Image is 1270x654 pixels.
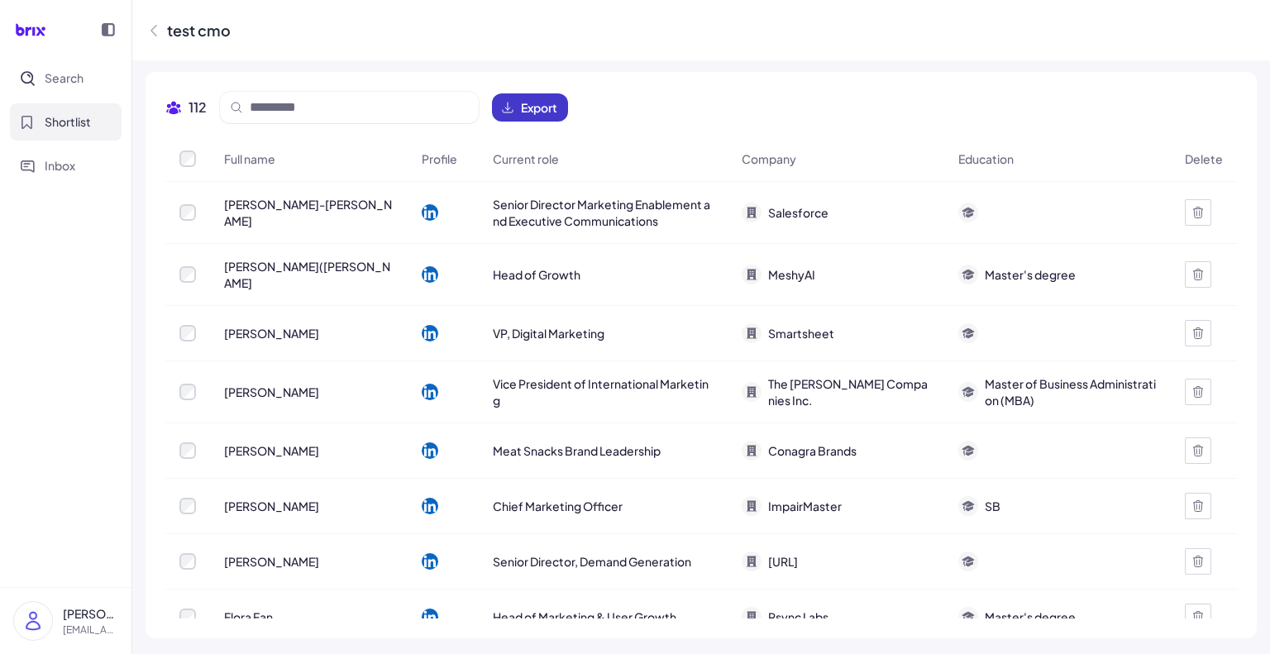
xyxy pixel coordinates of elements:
[493,498,623,514] span: Chief Marketing Officer
[768,442,857,459] span: Conagra Brands
[493,553,691,570] span: Senior Director, Demand Generation
[189,98,207,117] span: 112
[224,498,319,514] span: [PERSON_NAME]
[985,266,1076,283] span: Master's degree
[768,204,828,221] span: Salesforce
[493,442,661,459] span: Meat Snacks Brand Leadership
[45,113,91,131] span: Shortlist
[10,147,122,184] button: Inbox
[10,103,122,141] button: Shortlist
[768,375,930,408] span: The [PERSON_NAME] Companies Inc.
[985,498,1000,514] span: SB
[493,325,604,341] span: VP, Digital Marketing
[958,150,1014,167] span: Education
[493,266,580,283] span: Head of Growth
[493,196,714,229] span: Senior Director Marketing Enablement and Executive Communications
[63,623,118,637] p: [EMAIL_ADDRESS][DOMAIN_NAME]
[224,325,319,341] span: [PERSON_NAME]
[493,375,714,408] span: Vice President of International Marketing
[768,266,815,283] span: MeshyAI
[63,605,118,623] p: [PERSON_NAME] ([PERSON_NAME])
[493,609,676,625] span: Head of Marketing & User Growth
[985,609,1076,625] span: Master's degree
[224,609,273,625] span: Flora Fan
[224,553,319,570] span: [PERSON_NAME]
[10,60,122,97] button: Search
[768,325,834,341] span: Smartsheet
[422,150,457,167] span: Profile
[45,69,84,87] span: Search
[45,157,75,174] span: Inbox
[167,19,231,41] div: test cmo
[493,150,559,167] span: Current role
[1185,150,1223,167] span: Delete
[224,150,275,167] span: Full name
[985,375,1157,408] span: Master of Business Administration (MBA)
[521,99,557,116] span: Export
[224,442,319,459] span: [PERSON_NAME]
[224,196,394,229] span: [PERSON_NAME]-[PERSON_NAME]
[492,93,568,122] button: Export
[768,609,828,625] span: Psync Labs
[742,150,796,167] span: Company
[224,384,319,400] span: [PERSON_NAME]
[768,553,798,570] span: [URL]
[768,498,842,514] span: ImpairMaster
[224,258,394,291] span: [PERSON_NAME]([PERSON_NAME]
[14,602,52,640] img: user_logo.png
